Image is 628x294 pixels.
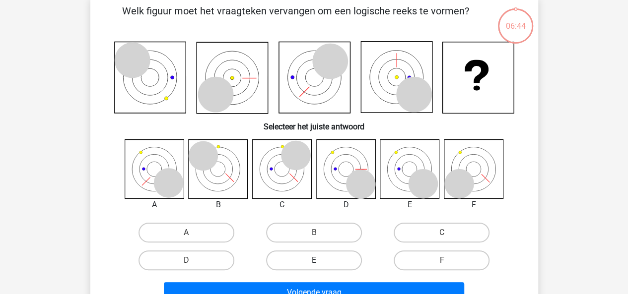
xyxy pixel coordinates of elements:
[266,250,362,270] label: E
[106,114,522,131] h6: Selecteer het juiste antwoord
[266,223,362,242] label: B
[497,7,534,32] div: 06:44
[394,250,489,270] label: F
[309,199,384,211] div: D
[181,199,256,211] div: B
[139,250,234,270] label: D
[245,199,320,211] div: C
[436,199,511,211] div: F
[372,199,447,211] div: E
[139,223,234,242] label: A
[117,199,192,211] div: A
[394,223,489,242] label: C
[106,3,485,33] p: Welk figuur moet het vraagteken vervangen om een logische reeks te vormen?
